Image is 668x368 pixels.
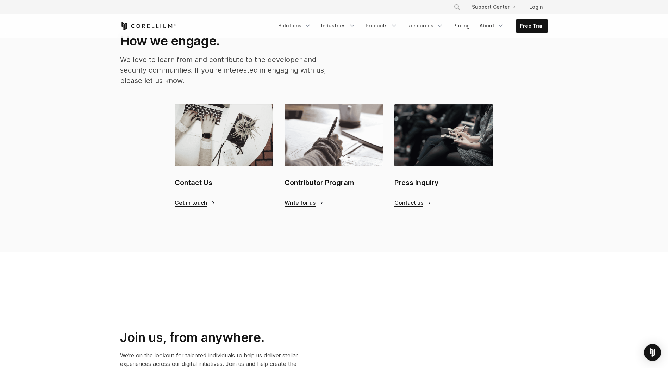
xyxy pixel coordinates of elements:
[524,1,548,13] a: Login
[285,177,383,188] h2: Contributor Program
[317,19,360,32] a: Industries
[120,22,176,30] a: Corellium Home
[475,19,508,32] a: About
[445,1,548,13] div: Navigation Menu
[175,104,273,206] a: Contact Us Contact Us Get in touch
[175,104,273,166] img: Contact Us
[516,20,548,32] a: Free Trial
[120,54,327,86] p: We love to learn from and contribute to the developer and security communities. If you're interes...
[451,1,463,13] button: Search
[120,330,300,345] h2: Join us, from anywhere.
[175,177,273,188] h2: Contact Us
[285,199,316,207] span: Write for us
[394,199,423,207] span: Contact us
[394,104,493,206] a: Press Inquiry Press Inquiry Contact us
[361,19,402,32] a: Products
[394,104,493,166] img: Press Inquiry
[449,19,474,32] a: Pricing
[274,19,548,33] div: Navigation Menu
[274,19,316,32] a: Solutions
[285,104,383,206] a: Contributor Program Contributor Program Write for us
[644,344,661,361] div: Open Intercom Messenger
[120,33,327,49] h2: How we engage.
[466,1,521,13] a: Support Center
[403,19,448,32] a: Resources
[394,177,493,188] h2: Press Inquiry
[175,199,207,207] span: Get in touch
[285,104,383,166] img: Contributor Program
